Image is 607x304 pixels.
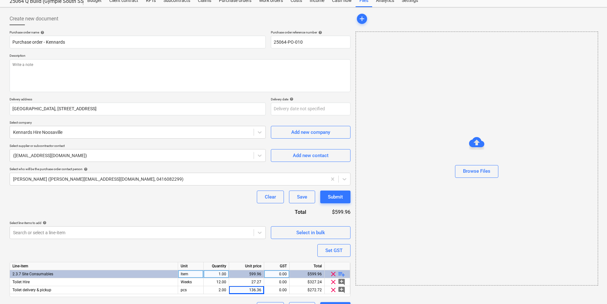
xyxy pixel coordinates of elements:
div: Purchase order reference number [271,30,350,34]
span: Toilet delivery & pickup [12,288,51,292]
div: 12.00 [206,278,226,286]
div: $327.24 [290,278,325,286]
span: clear [329,270,337,278]
div: Save [297,193,307,201]
div: Browse Files [356,32,598,286]
div: Add new company [291,128,330,136]
span: add [358,15,366,23]
div: Select who will be the purchase order contact person [10,167,350,171]
span: Toilet Hire [12,280,30,284]
button: Save [289,191,315,203]
div: Browse Files [463,167,490,175]
span: add_comment [338,278,345,286]
div: Item [178,270,204,278]
span: playlist_add [338,270,345,278]
div: $272.72 [290,286,325,294]
p: Description [10,54,350,59]
div: Purchase order name [10,30,266,34]
div: GST [264,262,290,270]
span: 2.3.7 Site Consumables [12,272,53,276]
div: 27.27 [232,278,261,286]
button: Add new contact [271,149,350,162]
span: Create new document [10,15,58,23]
input: Document name [10,36,266,48]
span: help [317,31,322,34]
div: 0.00 [267,270,287,278]
div: Quantity [204,262,229,270]
div: Set GST [325,246,343,255]
div: 136.36 [232,286,261,294]
span: clear [329,278,337,286]
div: Select line-items to add [10,221,266,225]
div: 599.96 [232,270,261,278]
div: 0.00 [267,278,287,286]
div: Unit price [229,262,264,270]
div: $599.96 [316,208,350,216]
input: Delivery date not specified [271,103,350,115]
div: 0.00 [267,286,287,294]
input: Delivery address [10,103,266,115]
button: Add new company [271,126,350,139]
p: Delivery address [10,97,266,103]
p: Select company [10,120,266,126]
button: Select in bulk [271,226,350,239]
div: Add new contact [293,151,329,160]
span: help [39,31,44,34]
p: Select supplier or subcontractor contact [10,144,266,149]
span: help [288,97,293,101]
span: clear [329,286,337,294]
div: Delivery date [271,97,350,101]
div: 2.00 [206,286,226,294]
div: Weeks [178,278,204,286]
div: pcs [178,286,204,294]
div: 1.00 [206,270,226,278]
div: Line-item [10,262,178,270]
div: $599.96 [290,270,325,278]
div: Total [290,262,325,270]
div: Submit [328,193,343,201]
span: add_comment [338,286,345,294]
button: Submit [320,191,350,203]
div: Clear [265,193,276,201]
div: Total [268,208,317,216]
button: Browse Files [455,165,498,178]
button: Clear [257,191,284,203]
input: Order number [271,36,350,48]
span: help [83,167,88,171]
div: Select in bulk [296,228,325,237]
iframe: Chat Widget [575,273,607,304]
span: help [41,221,47,225]
button: Set GST [317,244,350,257]
div: Unit [178,262,204,270]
